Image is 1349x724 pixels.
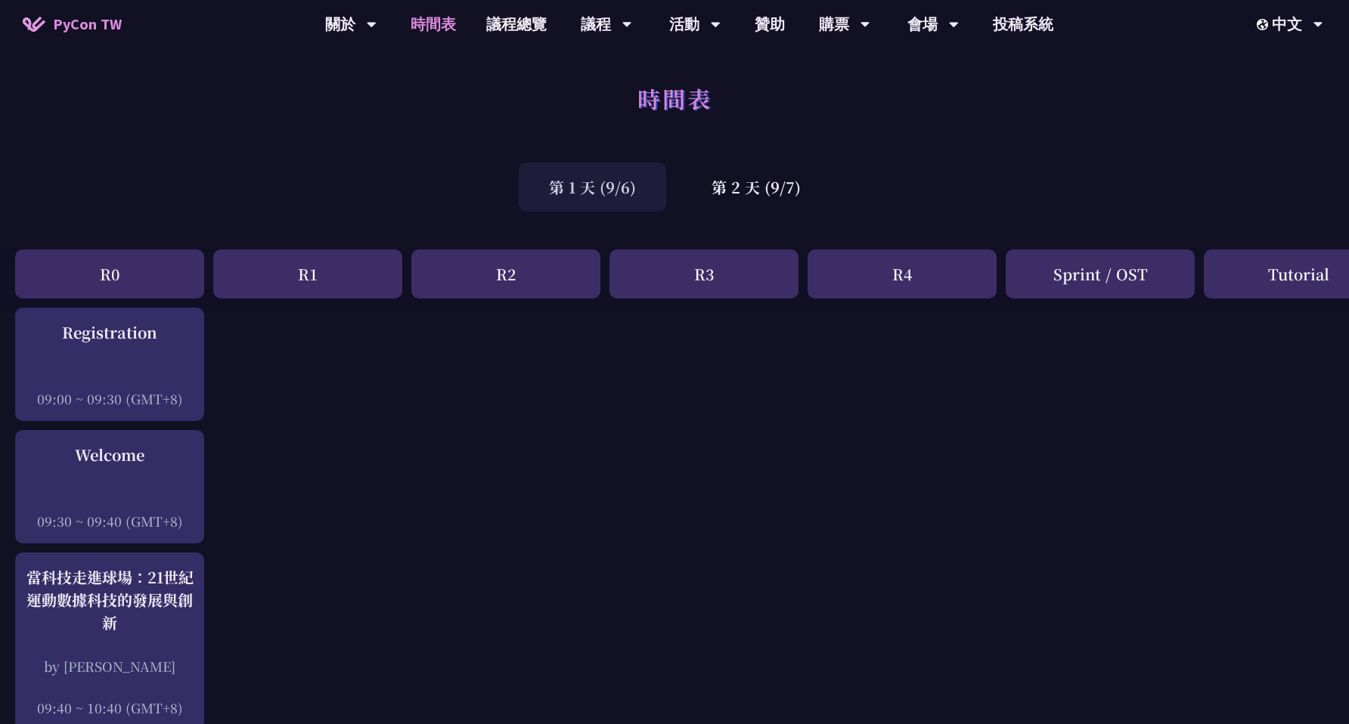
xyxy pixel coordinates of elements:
div: Sprint / OST [1006,249,1195,299]
div: 第 1 天 (9/6) [519,162,666,212]
a: 當科技走進球場：21世紀運動數據科技的發展與創新 by [PERSON_NAME] 09:40 ~ 10:40 (GMT+8) [23,566,197,717]
div: R2 [411,249,600,299]
div: R3 [609,249,799,299]
div: Registration [23,321,197,344]
div: 當科技走進球場：21世紀運動數據科技的發展與創新 [23,566,197,634]
div: 09:30 ~ 09:40 (GMT+8) [23,512,197,531]
span: PyCon TW [53,13,122,36]
a: PyCon TW [8,5,137,43]
div: R0 [15,249,204,299]
div: 09:40 ~ 10:40 (GMT+8) [23,698,197,717]
img: Home icon of PyCon TW 2025 [23,17,45,32]
img: Locale Icon [1257,19,1272,30]
div: 09:00 ~ 09:30 (GMT+8) [23,389,197,408]
h1: 時間表 [637,76,712,121]
div: R1 [213,249,402,299]
div: 第 2 天 (9/7) [681,162,831,212]
div: R4 [808,249,997,299]
div: Welcome [23,444,197,466]
div: by [PERSON_NAME] [23,657,197,676]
